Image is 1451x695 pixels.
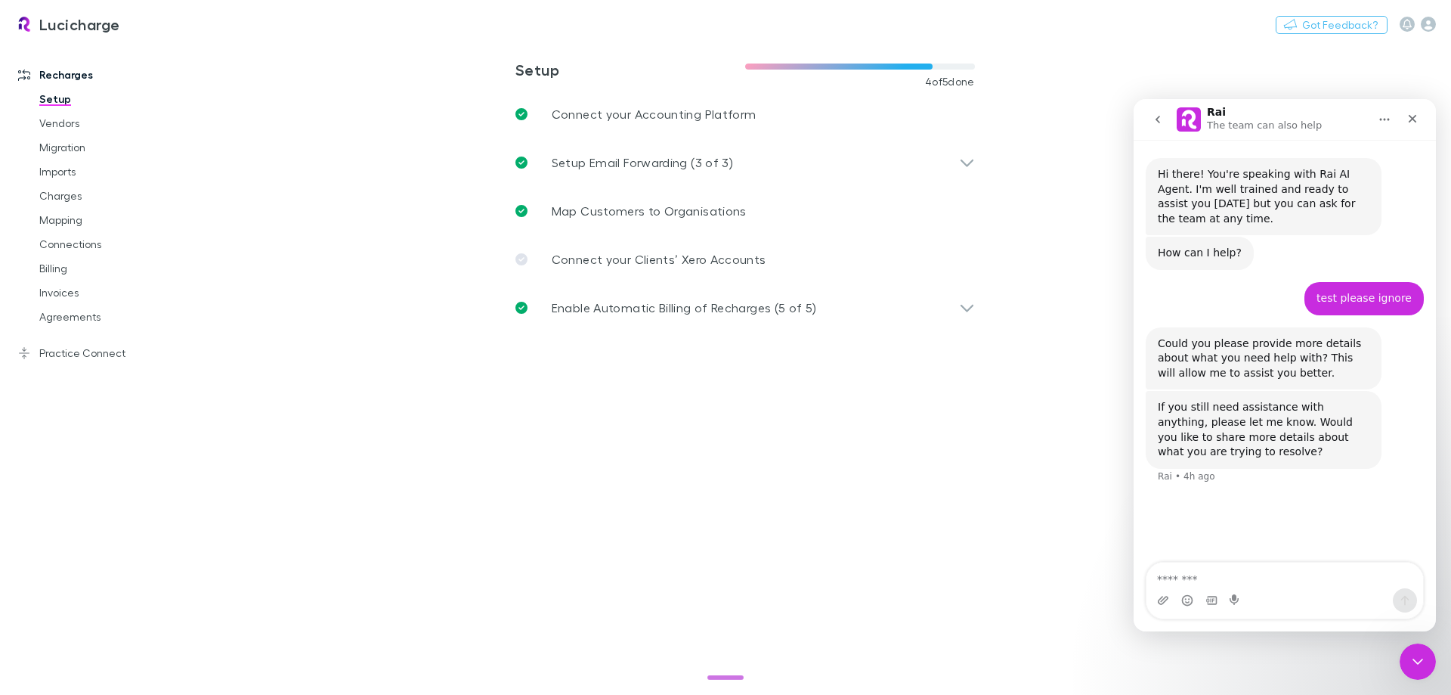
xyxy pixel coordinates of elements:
[24,232,204,256] a: Connections
[1276,16,1388,34] button: Got Feedback?
[552,154,733,172] p: Setup Email Forwarding (3 of 3)
[503,187,987,235] a: Map Customers to Organisations
[24,135,204,160] a: Migration
[1400,644,1436,680] iframe: Intercom live chat
[503,284,987,332] div: Enable Automatic Billing of Recharges (5 of 5)
[3,341,204,365] a: Practice Connect
[503,90,987,138] a: Connect your Accounting Platform
[24,305,204,329] a: Agreements
[1134,99,1436,631] iframe: Intercom live chat
[503,235,987,284] a: Connect your Clients’ Xero Accounts
[925,76,975,88] span: 4 of 5 done
[6,6,129,42] a: Lucicharge
[552,105,756,123] p: Connect your Accounting Platform
[552,299,817,317] p: Enable Automatic Billing of Recharges (5 of 5)
[24,111,204,135] a: Vendors
[24,160,204,184] a: Imports
[3,63,204,87] a: Recharges
[515,61,745,79] h3: Setup
[15,15,33,33] img: Lucicharge's Logo
[552,250,766,268] p: Connect your Clients’ Xero Accounts
[24,281,204,305] a: Invoices
[24,256,204,281] a: Billing
[24,87,204,111] a: Setup
[552,202,747,220] p: Map Customers to Organisations
[24,208,204,232] a: Mapping
[503,138,987,187] div: Setup Email Forwarding (3 of 3)
[39,15,120,33] h3: Lucicharge
[24,184,204,208] a: Charges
